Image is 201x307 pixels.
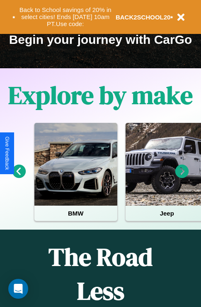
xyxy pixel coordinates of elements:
h4: BMW [34,206,117,221]
b: BACK2SCHOOL20 [116,14,171,21]
h1: Explore by make [8,78,193,112]
div: Give Feedback [4,137,10,170]
button: Back to School savings of 20% in select cities! Ends [DATE] 10am PT.Use code: [15,4,116,30]
div: Open Intercom Messenger [8,279,28,299]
